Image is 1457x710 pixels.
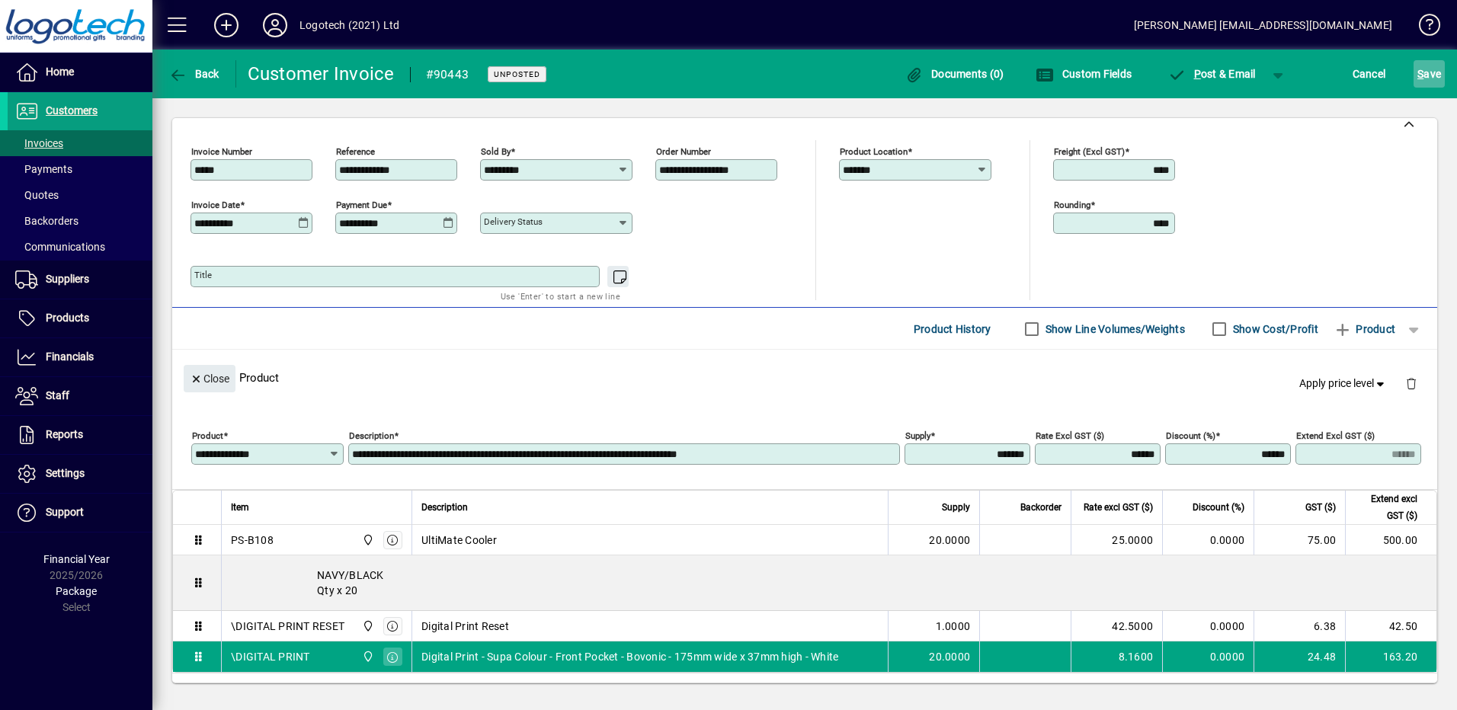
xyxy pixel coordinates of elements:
[1230,321,1318,337] label: Show Cost/Profit
[168,68,219,80] span: Back
[1334,317,1395,341] span: Product
[194,270,212,280] mat-label: Title
[905,68,1004,80] span: Documents (0)
[8,299,152,337] a: Products
[46,350,94,363] span: Financials
[929,532,970,548] span: 20.0000
[1194,68,1201,80] span: P
[1407,3,1438,53] a: Knowledge Base
[251,11,299,39] button: Profile
[1081,532,1153,548] div: 25.0000
[8,377,152,415] a: Staff
[936,619,971,634] span: 1.0000
[1326,315,1403,343] button: Product
[901,60,1008,88] button: Documents (0)
[8,208,152,234] a: Backorders
[172,350,1437,405] div: Product
[914,317,991,341] span: Product History
[231,619,344,634] div: \DIGITAL PRINT RESET
[1167,68,1256,80] span: ost & Email
[421,619,509,634] span: Digital Print Reset
[1296,430,1375,441] mat-label: Extend excl GST ($)
[494,69,540,79] span: Unposted
[1414,60,1445,88] button: Save
[1054,200,1090,210] mat-label: Rounding
[8,182,152,208] a: Quotes
[1054,146,1125,157] mat-label: Freight (excl GST)
[349,430,394,441] mat-label: Description
[1193,499,1244,516] span: Discount (%)
[426,62,469,87] div: #90443
[1299,376,1388,392] span: Apply price level
[231,532,274,548] div: PS-B108
[1162,611,1254,641] td: 0.0000
[231,499,249,516] span: Item
[299,13,399,37] div: Logotech (2021) Ltd
[1036,430,1104,441] mat-label: Rate excl GST ($)
[8,494,152,532] a: Support
[1254,525,1345,555] td: 75.00
[231,649,310,664] div: \DIGITAL PRINT
[1345,525,1436,555] td: 500.00
[421,649,838,664] span: Digital Print - Supa Colour - Front Pocket - Bovonic - 175mm wide x 37mm high - White
[184,365,235,392] button: Close
[8,234,152,260] a: Communications
[8,455,152,493] a: Settings
[56,585,97,597] span: Package
[481,146,511,157] mat-label: Sold by
[8,53,152,91] a: Home
[1417,62,1441,86] span: ave
[15,215,78,227] span: Backorders
[15,189,59,201] span: Quotes
[46,389,69,401] span: Staff
[336,200,387,210] mat-label: Payment due
[1036,68,1132,80] span: Custom Fields
[905,430,930,441] mat-label: Supply
[1393,376,1430,390] app-page-header-button: Delete
[421,499,468,516] span: Description
[358,532,376,548] span: Central
[222,555,1436,610] div: NAVY/BLACK Qty x 20
[840,146,908,157] mat-label: Product location
[46,428,83,440] span: Reports
[46,312,89,324] span: Products
[1032,60,1135,88] button: Custom Fields
[15,241,105,253] span: Communications
[192,430,223,441] mat-label: Product
[1355,491,1417,524] span: Extend excl GST ($)
[1084,499,1153,516] span: Rate excl GST ($)
[1305,499,1336,516] span: GST ($)
[1020,499,1062,516] span: Backorder
[191,146,252,157] mat-label: Invoice number
[191,200,240,210] mat-label: Invoice date
[46,273,89,285] span: Suppliers
[1042,321,1185,337] label: Show Line Volumes/Weights
[1349,60,1390,88] button: Cancel
[358,648,376,665] span: Central
[358,618,376,635] span: Central
[929,649,970,664] span: 20.0000
[908,315,997,343] button: Product History
[421,532,497,548] span: UltiMate Cooler
[202,11,251,39] button: Add
[1417,68,1423,80] span: S
[1393,365,1430,401] button: Delete
[1160,60,1263,88] button: Post & Email
[501,287,620,305] mat-hint: Use 'Enter' to start a new line
[1345,611,1436,641] td: 42.50
[656,146,711,157] mat-label: Order number
[1134,13,1392,37] div: [PERSON_NAME] [EMAIL_ADDRESS][DOMAIN_NAME]
[248,62,395,86] div: Customer Invoice
[1081,649,1153,664] div: 8.1600
[1254,641,1345,672] td: 24.48
[1353,62,1386,86] span: Cancel
[8,416,152,454] a: Reports
[15,137,63,149] span: Invoices
[1166,430,1215,441] mat-label: Discount (%)
[1345,641,1436,672] td: 163.20
[15,163,72,175] span: Payments
[336,146,375,157] mat-label: Reference
[1293,370,1394,398] button: Apply price level
[8,130,152,156] a: Invoices
[190,366,229,392] span: Close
